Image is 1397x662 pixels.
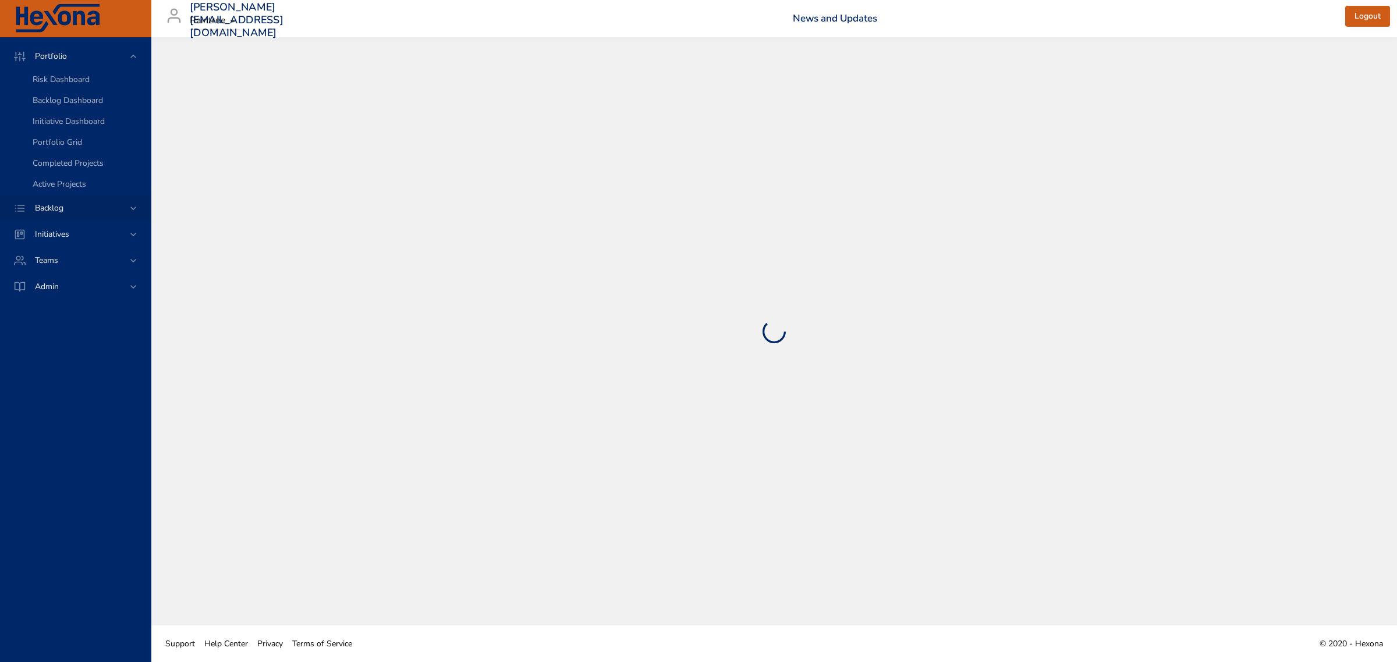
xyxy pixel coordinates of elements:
[288,631,357,657] a: Terms of Service
[292,638,352,649] span: Terms of Service
[253,631,288,657] a: Privacy
[14,4,101,33] img: Hexona
[793,12,877,25] a: News and Updates
[1345,6,1390,27] button: Logout
[190,1,283,39] h3: [PERSON_NAME][EMAIL_ADDRESS][DOMAIN_NAME]
[33,95,103,106] span: Backlog Dashboard
[33,116,105,127] span: Initiative Dashboard
[26,281,68,292] span: Admin
[204,638,248,649] span: Help Center
[161,631,200,657] a: Support
[257,638,283,649] span: Privacy
[190,12,240,30] div: Raintree
[33,74,90,85] span: Risk Dashboard
[1355,9,1381,24] span: Logout
[1320,638,1383,649] span: © 2020 - Hexona
[33,158,104,169] span: Completed Projects
[33,179,86,190] span: Active Projects
[165,638,195,649] span: Support
[26,51,76,62] span: Portfolio
[26,202,73,213] span: Backlog
[33,137,82,148] span: Portfolio Grid
[26,255,68,266] span: Teams
[200,631,253,657] a: Help Center
[26,229,79,240] span: Initiatives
